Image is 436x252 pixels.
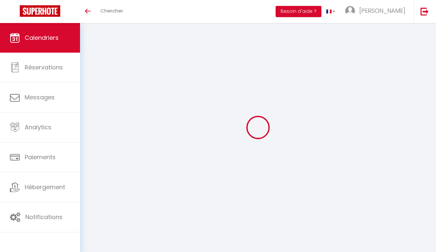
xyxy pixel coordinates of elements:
img: Super Booking [20,5,60,17]
img: logout [421,7,429,15]
span: [PERSON_NAME] [359,7,405,15]
button: Besoin d'aide ? [276,6,321,17]
span: Paiements [25,153,56,161]
span: Chercher [100,7,123,14]
img: ... [345,6,355,16]
span: Hébergement [25,183,65,191]
span: Analytics [25,123,51,131]
span: Messages [25,93,55,101]
span: Réservations [25,63,63,71]
span: Notifications [25,213,63,221]
span: Calendriers [25,34,59,42]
